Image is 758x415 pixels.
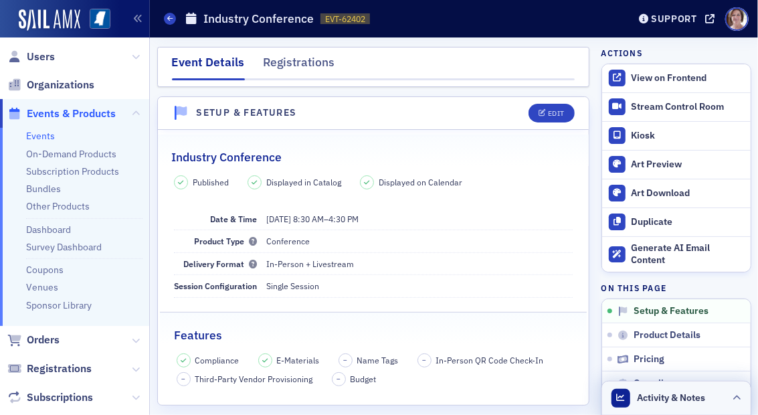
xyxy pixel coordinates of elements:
[548,110,565,117] div: Edit
[602,150,751,179] a: Art Preview
[325,13,365,25] span: EVT-62402
[266,258,354,269] span: In-Person + Livestream
[337,374,341,384] span: –
[80,9,110,31] a: View Homepage
[193,176,229,188] span: Published
[90,9,110,29] img: SailAMX
[277,354,320,366] span: E-Materials
[266,214,291,224] span: [DATE]
[7,106,116,121] a: Events & Products
[203,11,314,27] h1: Industry Conference
[27,390,93,405] span: Subscriptions
[637,391,705,405] span: Activity & Notes
[7,333,60,347] a: Orders
[343,355,347,365] span: –
[602,236,751,272] button: Generate AI Email Content
[602,179,751,207] a: Art Download
[174,327,222,344] h2: Features
[194,236,257,246] span: Product Type
[19,9,80,31] img: SailAMX
[27,78,94,92] span: Organizations
[7,390,93,405] a: Subscriptions
[195,373,313,385] span: Third-Party Vendor Provisioning
[634,378,684,390] span: Compliance
[27,50,55,64] span: Users
[26,224,71,236] a: Dashboard
[634,353,664,365] span: Pricing
[26,200,90,212] a: Other Products
[602,93,751,121] a: Stream Control Room
[26,165,119,177] a: Subscription Products
[266,280,319,291] span: Single Session
[379,176,462,188] span: Displayed on Calendar
[602,207,751,236] button: Duplicate
[328,214,359,224] time: 4:30 PM
[651,13,697,25] div: Support
[631,216,743,228] div: Duplicate
[26,183,61,195] a: Bundles
[631,101,743,113] div: Stream Control Room
[601,282,751,294] h4: On this page
[602,64,751,92] a: View on Frontend
[634,329,700,341] span: Product Details
[357,354,399,366] span: Name Tags
[631,242,743,266] div: Generate AI Email Content
[27,333,60,347] span: Orders
[266,236,310,246] span: Conference
[183,258,257,269] span: Delivery Format
[601,47,643,59] h4: Actions
[351,373,377,385] span: Budget
[529,104,575,122] button: Edit
[26,130,55,142] a: Events
[26,148,116,160] a: On-Demand Products
[196,106,296,120] h4: Setup & Features
[602,121,751,150] a: Kiosk
[725,7,749,31] span: Profile
[422,355,426,365] span: –
[27,361,92,376] span: Registrations
[174,280,257,291] span: Session Configuration
[631,130,743,142] div: Kiosk
[634,305,708,317] span: Setup & Features
[181,374,185,384] span: –
[26,241,102,253] a: Survey Dashboard
[195,354,240,366] span: Compliance
[436,354,544,366] span: In-Person QR Code Check-In
[172,149,282,166] h2: Industry Conference
[266,176,341,188] span: Displayed in Catalog
[631,159,743,171] div: Art Preview
[631,72,743,84] div: View on Frontend
[26,264,64,276] a: Coupons
[7,361,92,376] a: Registrations
[27,106,116,121] span: Events & Products
[172,54,245,80] div: Event Details
[631,187,743,199] div: Art Download
[26,281,58,293] a: Venues
[266,214,359,224] span: –
[293,214,324,224] time: 8:30 AM
[264,54,335,78] div: Registrations
[7,50,55,64] a: Users
[7,78,94,92] a: Organizations
[26,299,92,311] a: Sponsor Library
[210,214,257,224] span: Date & Time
